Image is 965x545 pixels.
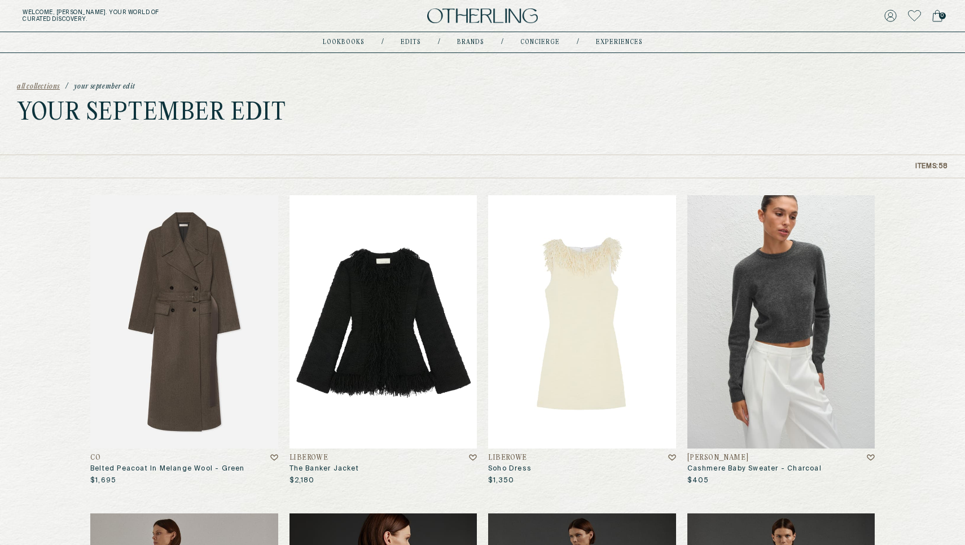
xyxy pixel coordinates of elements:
img: Soho Dress [488,195,676,449]
h1: Your September Edit [17,102,287,125]
h4: CO [90,454,100,462]
a: all collections [17,83,60,91]
a: lookbooks [323,39,365,45]
div: / [577,38,579,47]
h3: The Banker Jacket [289,464,477,473]
h3: Soho Dress [488,464,676,473]
p: Items: 58 [915,162,948,170]
a: Brands [457,39,484,45]
a: Edits [401,39,421,45]
span: / [65,83,68,91]
p: $405 [687,476,709,485]
p: $1,350 [488,476,514,485]
h4: LIBEROWE [289,454,328,462]
p: $2,180 [289,476,315,485]
h3: Cashmere Baby Sweater - Charcoal [687,464,875,473]
h3: Belted Peacoat In Melange Wool - Green [90,464,278,473]
h4: LIBEROWE [488,454,527,462]
img: Cashmere Baby Sweater - Charcoal [687,195,875,449]
a: The Banker JacketLIBEROWEThe Banker Jacket$2,180 [289,195,477,485]
a: 0 [932,8,942,24]
span: 0 [939,12,946,19]
span: Your September Edit [74,83,135,91]
a: /Your September Edit [65,83,135,91]
a: experiences [596,39,643,45]
a: Belted Peacoat in Melange Wool - GreenCOBelted Peacoat In Melange Wool - Green$1,695 [90,195,278,485]
img: logo [427,8,538,24]
a: Soho DressLIBEROWESoho Dress$1,350 [488,195,676,485]
a: concierge [520,39,560,45]
a: Cashmere Baby Sweater - Charcoal[PERSON_NAME]Cashmere Baby Sweater - Charcoal$405 [687,195,875,485]
img: Belted Peacoat in Melange Wool - Green [90,195,278,449]
p: $1,695 [90,476,116,485]
h5: Welcome, [PERSON_NAME] . Your world of curated discovery. [23,9,299,23]
div: / [438,38,440,47]
div: / [501,38,503,47]
div: / [381,38,384,47]
img: The Banker Jacket [289,195,477,449]
h4: [PERSON_NAME] [687,454,749,462]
